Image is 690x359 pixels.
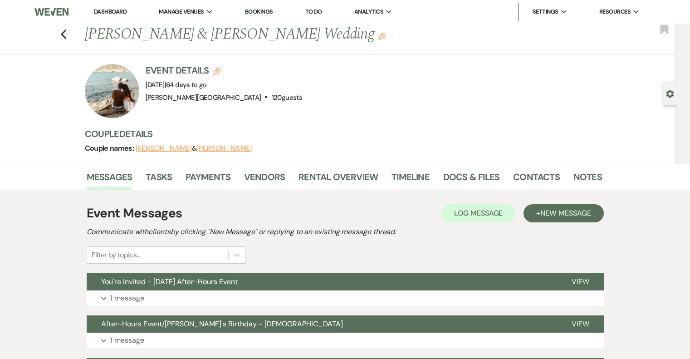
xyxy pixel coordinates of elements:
a: Vendors [244,170,285,190]
a: Dashboard [94,8,127,15]
span: After-Hours Event/[PERSON_NAME]'s Birthday - [DEMOGRAPHIC_DATA] [101,319,343,329]
h1: Event Messages [87,204,182,223]
span: View [572,319,589,329]
span: View [572,277,589,286]
a: Bookings [245,8,273,16]
button: 1 message [87,290,604,306]
img: Weven Logo [34,2,69,21]
span: 120 guests [272,93,302,102]
a: Payments [186,170,230,190]
button: View [557,273,604,290]
span: & [136,144,253,153]
p: 1 message [110,292,144,304]
a: To Do [305,8,322,15]
span: [PERSON_NAME][GEOGRAPHIC_DATA] [146,93,261,102]
h3: Couple Details [85,128,593,140]
span: Resources [599,7,631,16]
a: Notes [573,170,602,190]
a: Timeline [391,170,430,190]
button: Edit [378,32,386,40]
span: You're Invited - [DATE] After-Hours Event [101,277,238,286]
span: Log Message [454,208,503,218]
span: Manage Venues [159,7,204,16]
h2: Communicate with clients by clicking "New Message" or replying to an existing message thread. [87,226,604,237]
button: [PERSON_NAME] [196,145,253,152]
span: [DATE] [146,80,207,89]
a: Docs & Files [443,170,499,190]
button: View [557,315,604,333]
a: Contacts [513,170,560,190]
h3: Event Details [146,64,302,77]
button: You're Invited - [DATE] After-Hours Event [87,273,557,290]
span: Settings [533,7,558,16]
button: Log Message [441,204,515,222]
a: Rental Overview [299,170,378,190]
h1: [PERSON_NAME] & [PERSON_NAME] Wedding [85,24,491,45]
span: Couple names: [85,143,136,153]
button: +New Message [524,204,603,222]
button: After-Hours Event/[PERSON_NAME]'s Birthday - [DEMOGRAPHIC_DATA] [87,315,557,333]
span: | [165,80,207,89]
button: [PERSON_NAME] [136,145,192,152]
span: 64 days to go [166,80,207,89]
span: New Message [540,208,591,218]
p: 1 message [110,334,144,346]
a: Messages [87,170,132,190]
button: 1 message [87,333,604,348]
button: Open lead details [666,89,674,98]
a: Tasks [146,170,172,190]
div: Filter by topics... [92,250,140,261]
span: Analytics [354,7,383,16]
